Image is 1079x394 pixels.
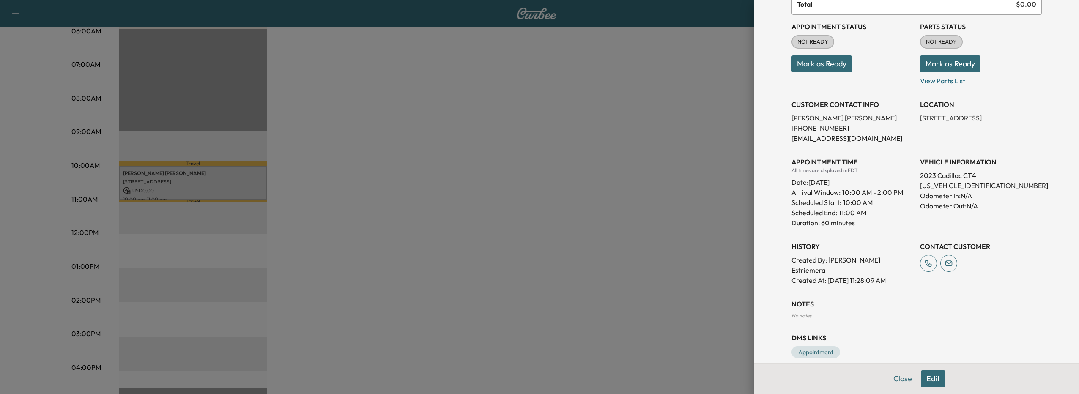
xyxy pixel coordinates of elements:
h3: CUSTOMER CONTACT INFO [791,99,913,109]
p: [STREET_ADDRESS] [920,113,1042,123]
p: Created By : [PERSON_NAME] Estriemera [791,255,913,275]
span: NOT READY [921,38,962,46]
p: [PERSON_NAME] [PERSON_NAME] [791,113,913,123]
h3: Parts Status [920,22,1042,32]
button: Edit [921,370,945,387]
h3: CONTACT CUSTOMER [920,241,1042,252]
button: Close [888,370,917,387]
p: 11:00 AM [839,208,866,218]
h3: VEHICLE INFORMATION [920,157,1042,167]
div: All times are displayed in EDT [791,167,913,174]
p: 2023 Cadillac CT4 [920,170,1042,181]
p: [PHONE_NUMBER] [791,123,913,133]
p: Arrival Window: [791,187,913,197]
p: Odometer Out: N/A [920,201,1042,211]
div: Date: [DATE] [791,174,913,187]
button: Mark as Ready [920,55,980,72]
h3: DMS Links [791,333,1042,343]
p: Odometer In: N/A [920,191,1042,201]
h3: APPOINTMENT TIME [791,157,913,167]
a: Appointment [791,346,840,358]
div: No notes [791,312,1042,319]
p: Created At : [DATE] 11:28:09 AM [791,275,913,285]
h3: Appointment Status [791,22,913,32]
p: [US_VEHICLE_IDENTIFICATION_NUMBER] [920,181,1042,191]
p: Duration: 60 minutes [791,218,913,228]
h3: NOTES [791,299,1042,309]
h3: LOCATION [920,99,1042,109]
p: Scheduled Start: [791,197,841,208]
p: Scheduled End: [791,208,837,218]
p: 10:00 AM [843,197,873,208]
h3: History [791,241,913,252]
button: Mark as Ready [791,55,852,72]
span: NOT READY [792,38,833,46]
p: View Parts List [920,72,1042,86]
span: 10:00 AM - 2:00 PM [842,187,903,197]
p: [EMAIL_ADDRESS][DOMAIN_NAME] [791,133,913,143]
